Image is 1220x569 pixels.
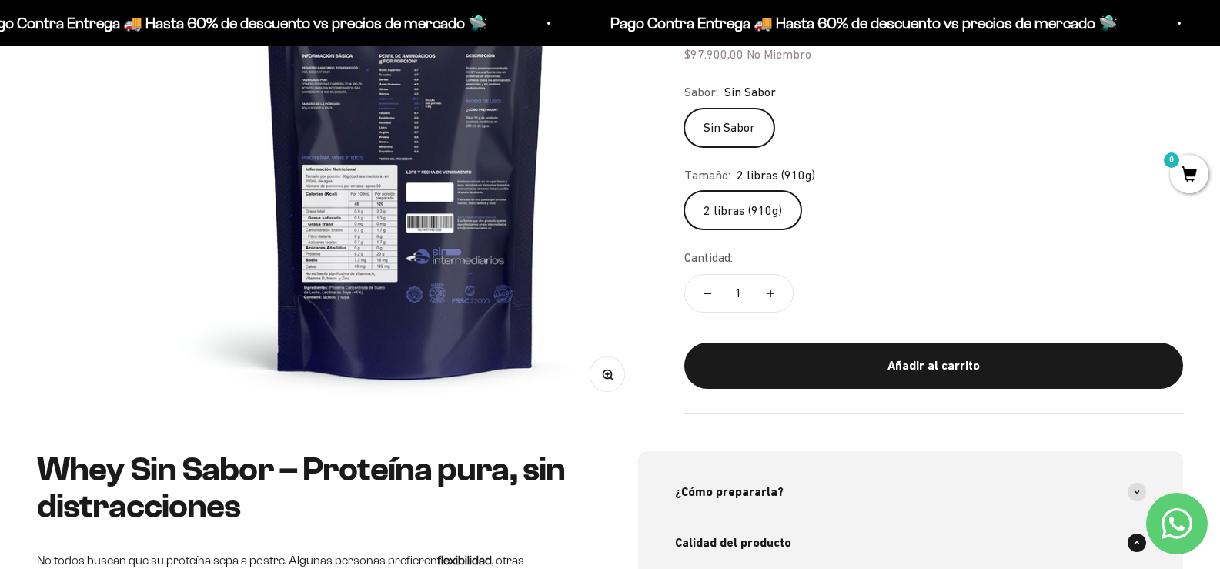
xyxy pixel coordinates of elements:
mark: 0 [1162,151,1181,169]
legend: Tamaño: [684,166,730,186]
summary: Calidad del producto [675,517,1147,568]
span: ¿Cómo prepararla? [675,482,784,502]
span: Calidad del producto [675,533,791,553]
a: 0 [1170,167,1208,184]
span: No Miembro [747,47,811,61]
h2: Whey Sin Sabor – Proteína pura, sin distracciones [37,451,583,526]
button: Añadir al carrito [684,343,1183,389]
strong: flexibilidad [437,554,492,567]
span: Sin Sabor [724,82,776,102]
div: Añadir al carrito [715,356,1152,376]
span: $97.900,00 [684,47,744,61]
p: Pago Contra Entrega 🚚 Hasta 60% de descuento vs precios de mercado 🛸 [609,11,1116,35]
button: Reducir cantidad [685,275,730,312]
span: 2 libras (910g) [737,166,815,186]
legend: Sabor: [684,82,718,102]
button: Aumentar cantidad [748,275,793,312]
label: Cantidad: [684,249,733,269]
summary: ¿Cómo prepararla? [675,467,1147,517]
